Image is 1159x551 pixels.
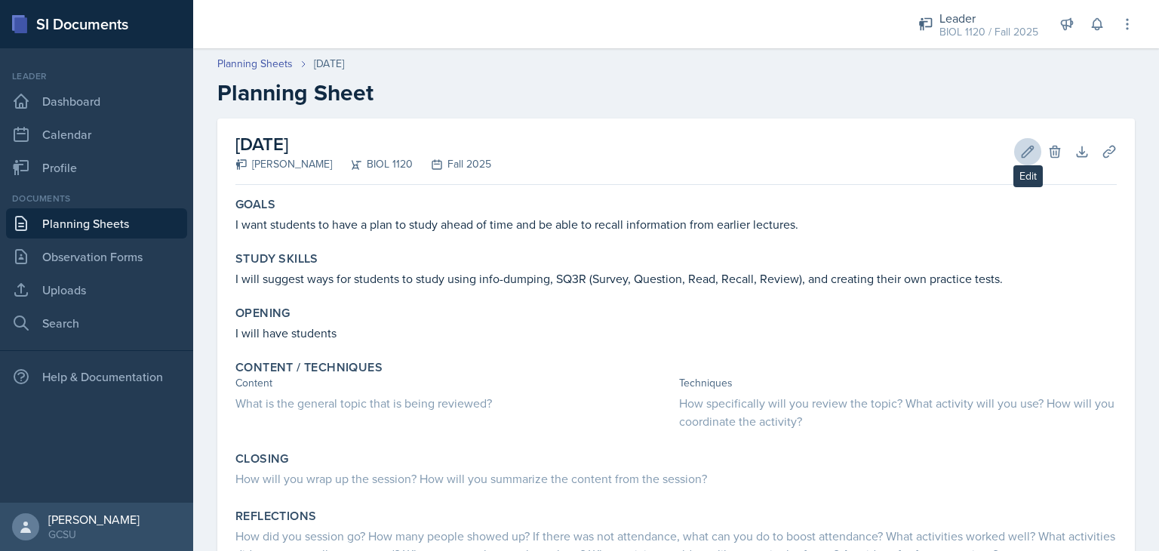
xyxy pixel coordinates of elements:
div: [PERSON_NAME] [235,156,332,172]
div: How specifically will you review the topic? What activity will you use? How will you coordinate t... [679,394,1117,430]
div: Leader [6,69,187,83]
label: Opening [235,306,291,321]
div: Content [235,375,673,391]
a: Search [6,308,187,338]
label: Content / Techniques [235,360,383,375]
div: BIOL 1120 [332,156,413,172]
a: Profile [6,152,187,183]
div: Leader [939,9,1038,27]
label: Goals [235,197,275,212]
div: [DATE] [314,56,344,72]
div: [PERSON_NAME] [48,512,140,527]
a: Dashboard [6,86,187,116]
div: Techniques [679,375,1117,391]
h2: [DATE] [235,131,491,158]
label: Study Skills [235,251,318,266]
div: Help & Documentation [6,362,187,392]
a: Planning Sheets [217,56,293,72]
h2: Planning Sheet [217,79,1135,106]
label: Reflections [235,509,316,524]
button: Edit [1014,138,1041,165]
p: I will have students [235,324,1117,342]
div: BIOL 1120 / Fall 2025 [939,24,1038,40]
a: Observation Forms [6,242,187,272]
div: Documents [6,192,187,205]
div: What is the general topic that is being reviewed? [235,394,673,412]
a: Uploads [6,275,187,305]
div: GCSU [48,527,140,542]
p: I will suggest ways for students to study using info-dumping, SQ3R (Survey, Question, Read, Recal... [235,269,1117,288]
p: I want students to have a plan to study ahead of time and be able to recall information from earl... [235,215,1117,233]
label: Closing [235,451,289,466]
div: How will you wrap up the session? How will you summarize the content from the session? [235,469,1117,488]
a: Calendar [6,119,187,149]
div: Fall 2025 [413,156,491,172]
a: Planning Sheets [6,208,187,239]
